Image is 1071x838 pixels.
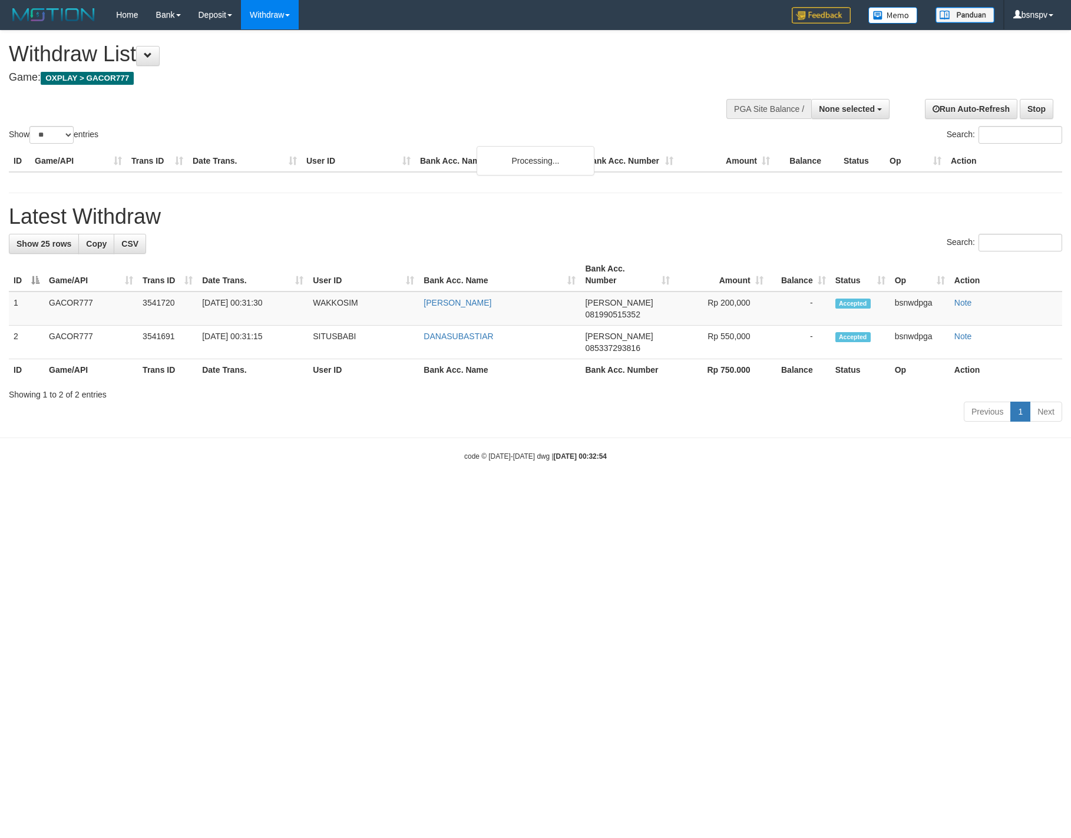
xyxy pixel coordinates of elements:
th: Action [950,359,1062,381]
span: Copy [86,239,107,249]
div: Processing... [477,146,594,175]
th: ID [9,359,44,381]
span: [PERSON_NAME] [585,332,653,341]
th: Op: activate to sort column ascending [890,258,950,292]
img: panduan.png [936,7,994,23]
a: CSV [114,234,146,254]
td: 3541691 [138,326,197,359]
th: Date Trans. [188,150,302,172]
a: Next [1030,402,1062,422]
label: Search: [947,234,1062,251]
span: None selected [819,104,875,114]
td: Rp 200,000 [675,292,768,326]
img: Feedback.jpg [792,7,851,24]
th: Game/API: activate to sort column ascending [44,258,138,292]
td: WAKKOSIM [308,292,419,326]
td: GACOR777 [44,326,138,359]
a: [PERSON_NAME] [424,298,491,307]
th: Game/API [30,150,127,172]
th: Bank Acc. Name [419,359,580,381]
label: Search: [947,126,1062,144]
a: Note [954,298,972,307]
th: Status [831,359,890,381]
input: Search: [979,234,1062,251]
th: Action [950,258,1062,292]
th: Balance [768,359,831,381]
span: OXPLAY > GACOR777 [41,72,134,85]
a: Copy [78,234,114,254]
td: SITUSBABI [308,326,419,359]
label: Show entries [9,126,98,144]
th: Balance [775,150,839,172]
th: Trans ID [138,359,197,381]
th: User ID: activate to sort column ascending [308,258,419,292]
td: GACOR777 [44,292,138,326]
a: DANASUBASTIAR [424,332,493,341]
td: - [768,292,831,326]
th: Rp 750.000 [675,359,768,381]
div: PGA Site Balance / [726,99,811,119]
a: 1 [1010,402,1030,422]
th: Bank Acc. Number: activate to sort column ascending [580,258,674,292]
a: Previous [964,402,1011,422]
td: 3541720 [138,292,197,326]
th: Status: activate to sort column ascending [831,258,890,292]
th: Bank Acc. Name: activate to sort column ascending [419,258,580,292]
a: Run Auto-Refresh [925,99,1017,119]
th: Bank Acc. Number [581,150,678,172]
td: 1 [9,292,44,326]
span: Copy 085337293816 to clipboard [585,343,640,353]
h4: Game: [9,72,702,84]
h1: Withdraw List [9,42,702,66]
th: ID: activate to sort column descending [9,258,44,292]
span: Accepted [835,332,871,342]
td: bsnwdpga [890,326,950,359]
th: Action [946,150,1062,172]
th: Amount: activate to sort column ascending [675,258,768,292]
td: [DATE] 00:31:30 [197,292,308,326]
span: [PERSON_NAME] [585,298,653,307]
div: Showing 1 to 2 of 2 entries [9,384,1062,400]
img: MOTION_logo.png [9,6,98,24]
span: Show 25 rows [16,239,71,249]
th: Bank Acc. Name [415,150,581,172]
a: Stop [1020,99,1053,119]
input: Search: [979,126,1062,144]
th: Bank Acc. Number [580,359,674,381]
span: Copy 081990515352 to clipboard [585,310,640,319]
span: CSV [121,239,138,249]
th: Amount [678,150,775,172]
th: Balance: activate to sort column ascending [768,258,831,292]
th: ID [9,150,30,172]
a: Note [954,332,972,341]
th: Op [890,359,950,381]
img: Button%20Memo.svg [868,7,918,24]
th: Op [885,150,946,172]
td: Rp 550,000 [675,326,768,359]
th: User ID [308,359,419,381]
button: None selected [811,99,890,119]
th: Trans ID: activate to sort column ascending [138,258,197,292]
small: code © [DATE]-[DATE] dwg | [464,452,607,461]
th: Date Trans.: activate to sort column ascending [197,258,308,292]
a: Show 25 rows [9,234,79,254]
h1: Latest Withdraw [9,205,1062,228]
td: - [768,326,831,359]
th: Date Trans. [197,359,308,381]
strong: [DATE] 00:32:54 [554,452,607,461]
th: Game/API [44,359,138,381]
td: bsnwdpga [890,292,950,326]
td: 2 [9,326,44,359]
th: Status [839,150,885,172]
th: User ID [302,150,415,172]
span: Accepted [835,299,871,309]
td: [DATE] 00:31:15 [197,326,308,359]
select: Showentries [29,126,74,144]
th: Trans ID [127,150,188,172]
